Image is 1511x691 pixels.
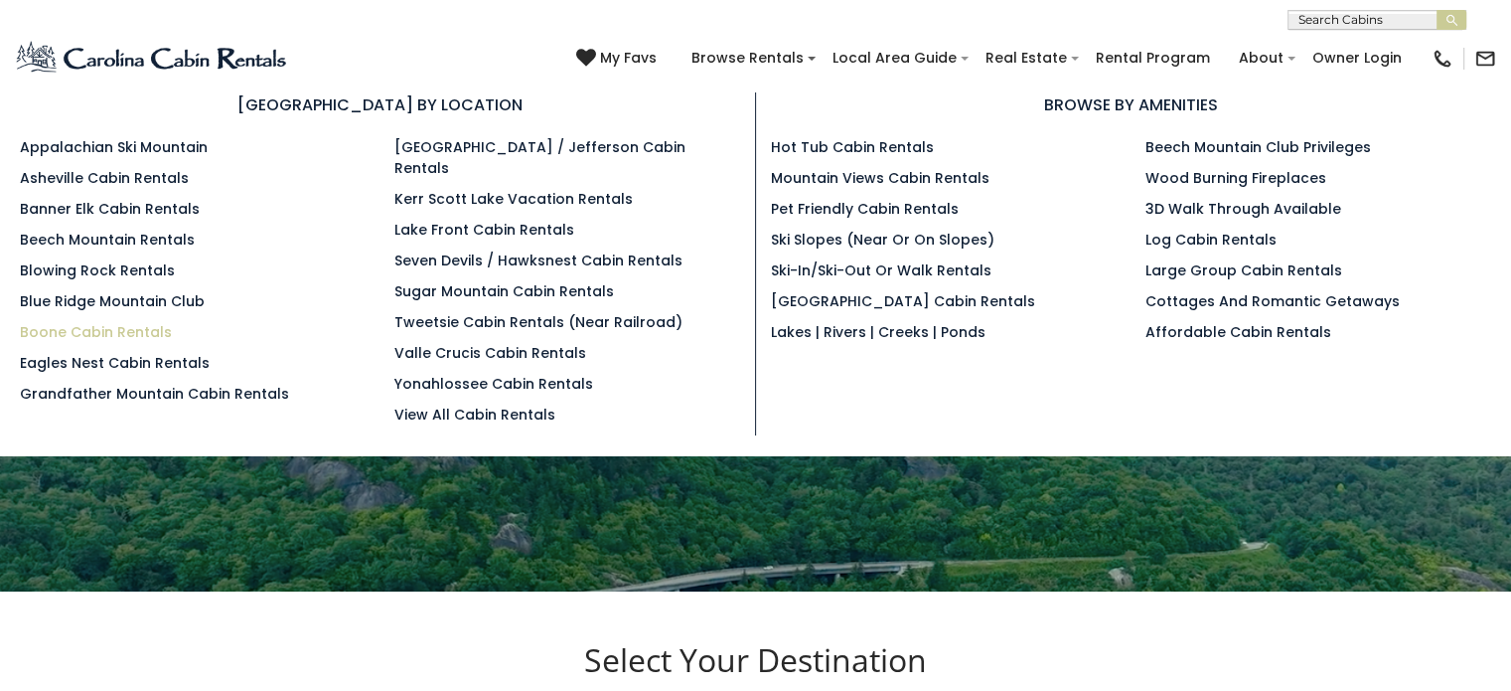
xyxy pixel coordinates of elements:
a: Real Estate [976,43,1077,74]
a: Log Cabin Rentals [1145,230,1277,250]
a: [GEOGRAPHIC_DATA] Cabin Rentals [771,291,1035,311]
img: phone-regular-black.png [1432,48,1453,70]
a: Blowing Rock Rentals [20,260,175,280]
a: Ski Slopes (Near or On Slopes) [771,230,994,250]
a: Local Area Guide [823,43,967,74]
a: Owner Login [1302,43,1412,74]
a: Beech Mountain Rentals [20,230,195,250]
a: Valle Crucis Cabin Rentals [394,343,586,363]
a: Beech Mountain Club Privileges [1145,137,1371,157]
a: Affordable Cabin Rentals [1145,322,1331,342]
a: Cottages and Romantic Getaways [1145,291,1400,311]
img: Blue-2.png [15,39,290,79]
a: About [1229,43,1293,74]
img: mail-regular-black.png [1474,48,1496,70]
a: Hot Tub Cabin Rentals [771,137,934,157]
a: Lakes | Rivers | Creeks | Ponds [771,322,985,342]
a: Yonahlossee Cabin Rentals [394,374,593,394]
a: View All Cabin Rentals [394,405,555,425]
a: Blue Ridge Mountain Club [20,291,205,311]
a: Seven Devils / Hawksnest Cabin Rentals [394,251,682,270]
a: Kerr Scott Lake Vacation Rentals [394,189,633,209]
span: My Favs [600,48,657,69]
a: Appalachian Ski Mountain [20,137,208,157]
h3: BROWSE BY AMENITIES [771,92,1492,117]
a: Browse Rentals [681,43,814,74]
a: Eagles Nest Cabin Rentals [20,353,210,373]
a: Boone Cabin Rentals [20,322,172,342]
a: Lake Front Cabin Rentals [394,220,574,240]
a: 3D Walk Through Available [1145,199,1341,219]
a: Rental Program [1086,43,1220,74]
a: Large Group Cabin Rentals [1145,260,1342,280]
a: Ski-in/Ski-Out or Walk Rentals [771,260,991,280]
h3: [GEOGRAPHIC_DATA] BY LOCATION [20,92,740,117]
a: Banner Elk Cabin Rentals [20,199,200,219]
a: [GEOGRAPHIC_DATA] / Jefferson Cabin Rentals [394,137,685,178]
a: Mountain Views Cabin Rentals [771,168,989,188]
a: Tweetsie Cabin Rentals (Near Railroad) [394,312,682,332]
a: Sugar Mountain Cabin Rentals [394,281,614,301]
a: Asheville Cabin Rentals [20,168,189,188]
a: My Favs [576,48,662,70]
a: Grandfather Mountain Cabin Rentals [20,384,289,404]
a: Wood Burning Fireplaces [1145,168,1326,188]
a: Pet Friendly Cabin Rentals [771,199,959,219]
